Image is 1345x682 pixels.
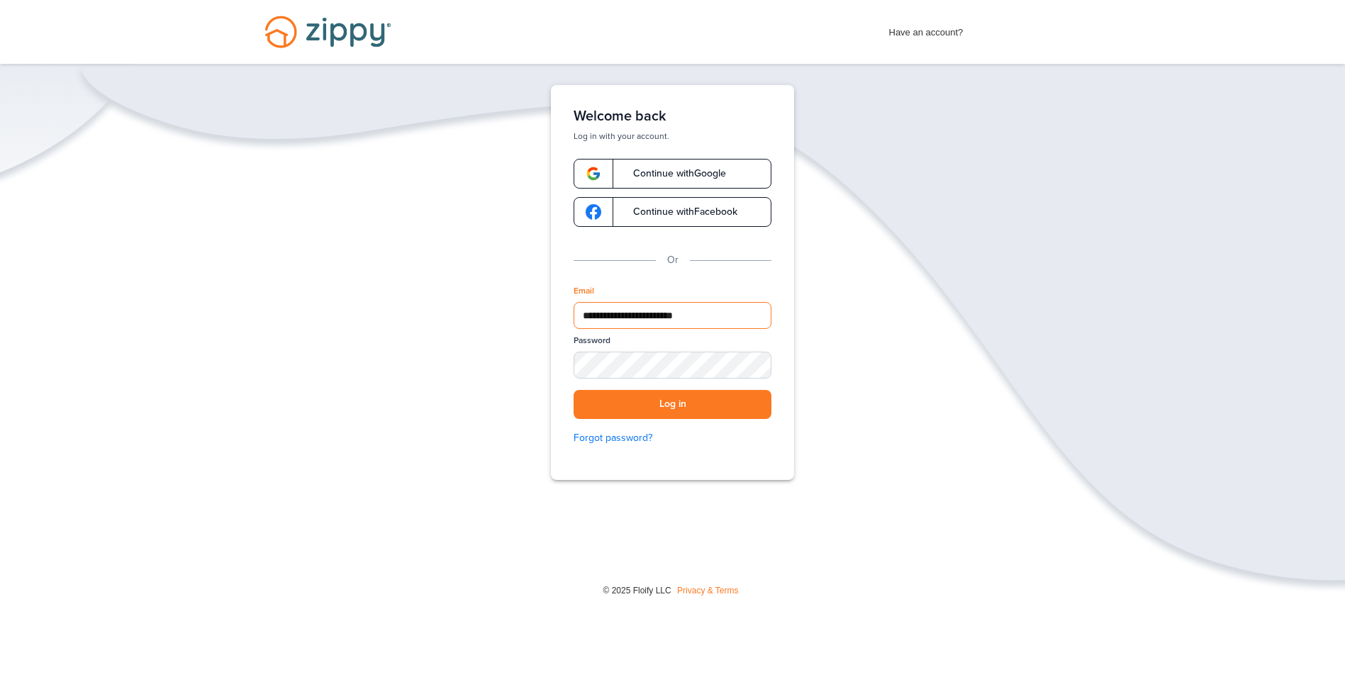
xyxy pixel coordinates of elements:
span: © 2025 Floify LLC [603,586,671,596]
a: Forgot password? [574,430,771,446]
h1: Welcome back [574,108,771,125]
input: Email [574,302,771,329]
p: Log in with your account. [574,130,771,142]
label: Email [574,285,594,297]
label: Password [574,335,610,347]
img: google-logo [586,204,601,220]
a: google-logoContinue withGoogle [574,159,771,189]
a: google-logoContinue withFacebook [574,197,771,227]
input: Password [574,352,771,379]
a: Privacy & Terms [677,586,738,596]
button: Log in [574,390,771,419]
span: Continue with Google [619,169,726,179]
p: Or [667,252,679,268]
img: google-logo [586,166,601,181]
span: Continue with Facebook [619,207,737,217]
span: Have an account? [889,18,964,40]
